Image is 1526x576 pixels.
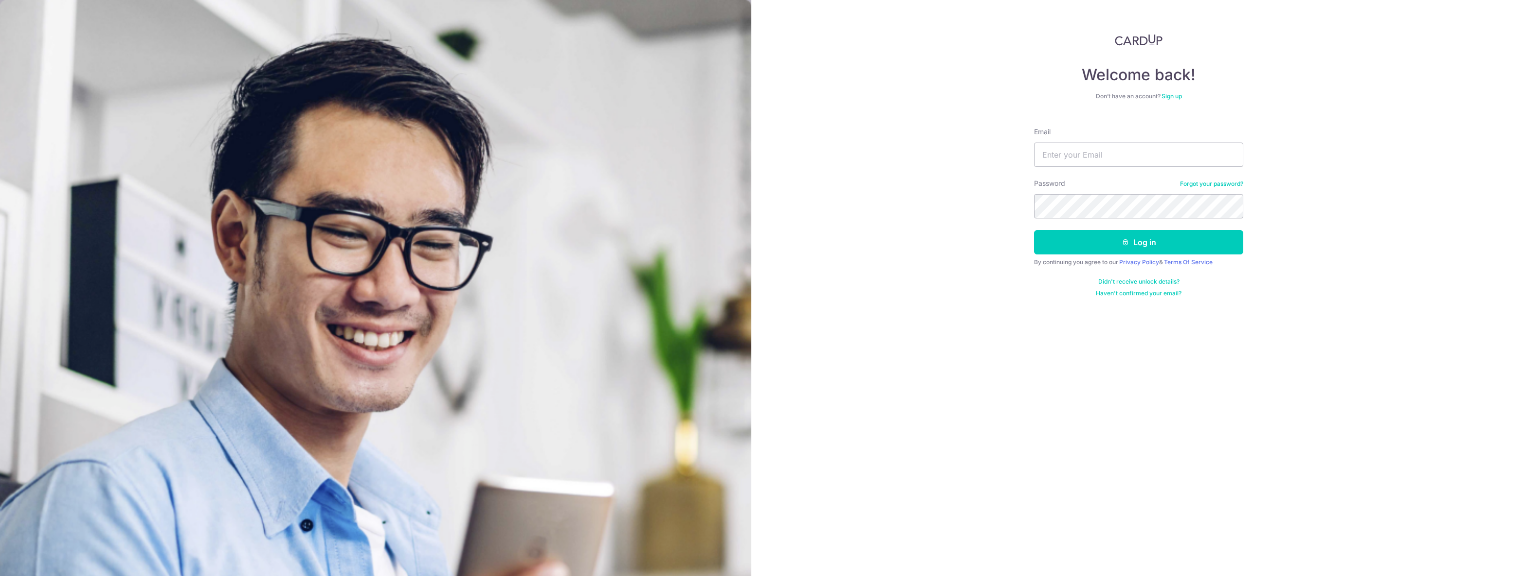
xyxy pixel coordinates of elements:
[1034,179,1065,188] label: Password
[1119,258,1159,266] a: Privacy Policy
[1034,230,1243,254] button: Log in
[1098,278,1180,286] a: Didn't receive unlock details?
[1034,127,1051,137] label: Email
[1034,92,1243,100] div: Don’t have an account?
[1034,143,1243,167] input: Enter your Email
[1115,34,1163,46] img: CardUp Logo
[1164,258,1213,266] a: Terms Of Service
[1096,289,1181,297] a: Haven't confirmed your email?
[1180,180,1243,188] a: Forgot your password?
[1162,92,1182,100] a: Sign up
[1034,65,1243,85] h4: Welcome back!
[1034,258,1243,266] div: By continuing you agree to our &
